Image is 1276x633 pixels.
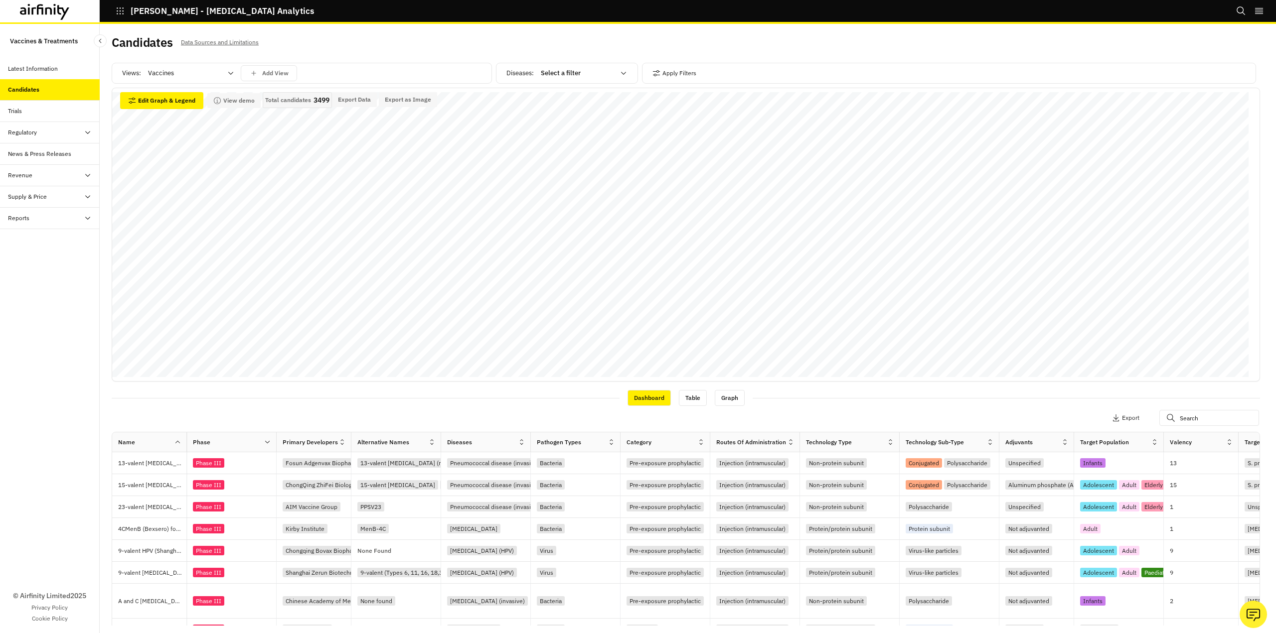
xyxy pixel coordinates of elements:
div: Injection (intramuscular) [716,568,789,577]
div: Protein subunit [906,524,953,533]
button: Close Sidebar [94,34,107,47]
p: 1 [1170,502,1238,512]
div: [MEDICAL_DATA] (invasive) [447,596,528,606]
div: Phase III [193,568,224,577]
div: Elderly [1141,480,1166,490]
p: 15 [1170,480,1238,490]
div: Adolescent [1080,568,1117,577]
button: Apply Filters [652,65,696,81]
div: Polysaccharide [906,502,952,511]
div: Phase III [193,524,224,533]
div: Adult [1119,546,1139,555]
a: Cookie Policy [32,614,68,623]
p: Data Sources and Limitations [181,37,259,48]
h2: Candidates [112,35,173,50]
div: Non-protein subunit [806,596,867,606]
div: Table [679,390,707,406]
p: 9 [1170,568,1238,578]
div: Not adjuvanted [1005,524,1052,533]
div: Injection (intramuscular) [716,458,789,468]
div: Virus [537,568,556,577]
div: Adolescent [1080,546,1117,555]
div: Aluminum phosphate (AlPO4) [1005,480,1092,490]
div: Bacteria [537,524,565,533]
div: Bacteria [537,458,565,468]
p: 9 [1170,546,1238,556]
div: Adolescent [1080,502,1117,511]
div: Unspecified [1005,458,1044,468]
div: Name [118,438,135,447]
div: Dashboard [628,390,671,406]
p: 1 [1170,524,1238,534]
div: News & Press Releases [8,149,71,158]
div: Injection (intramuscular) [716,502,789,511]
div: Adult [1119,568,1139,577]
div: Injection (intramuscular) [716,524,789,533]
button: Ask our analysts [1240,601,1267,628]
div: Virus [537,546,556,555]
div: Views: [122,65,297,81]
div: Adjuvants [1005,438,1033,447]
p: 9-valent [MEDICAL_DATA] [118,568,186,578]
p: Total candidates [265,97,311,104]
div: 13-valent [MEDICAL_DATA] (multivalent conjugate) [357,458,501,468]
div: Adult [1119,480,1139,490]
div: Conjugated [906,480,942,490]
div: Virus-like particles [906,568,961,577]
div: 15-valent [MEDICAL_DATA] [357,480,438,490]
div: Adult [1080,524,1101,533]
a: Privacy Policy [31,603,68,612]
div: Reports [8,214,29,223]
div: PPSV23 [357,502,384,511]
div: Virus-like particles [906,546,961,555]
div: Valency [1170,438,1192,447]
div: Supply & Price [8,192,47,201]
div: Latest Information [8,64,58,73]
div: MenB-4C [357,524,389,533]
div: Not adjuvanted [1005,546,1052,555]
div: Elderly [1141,502,1166,511]
div: 9-valent (Types 6, 11, 16, 18,31,33,45,52 and 58) [MEDICAL_DATA] - Shanghai Zerun Biotechnology [357,568,633,577]
div: Target Population [1080,438,1129,447]
div: Bacteria [537,480,565,490]
div: Multivalent [MEDICAL_DATA] [440,480,525,490]
div: Pneumococcal disease (invasive) [447,502,542,511]
input: Search [1159,410,1259,426]
div: Protein/protein subunit [806,524,875,533]
div: Non-protein subunit [806,458,867,468]
div: Bacteria [537,502,565,511]
div: Diseases : [506,65,634,81]
p: Export [1122,414,1139,421]
button: Export Data [332,92,377,107]
div: Technology Type [806,438,852,447]
div: Pre-exposure prophylactic [627,546,704,555]
div: Non-protein subunit [806,480,867,490]
div: [MEDICAL_DATA] [447,524,500,533]
div: Candidates [8,85,39,94]
div: Polysaccharide [944,480,990,490]
div: Trials [8,107,22,116]
p: 13-valent [MEDICAL_DATA] (Fosun Adgenvax Biopharmaceutical) [118,458,186,468]
p: 9-valent HPV (Shanghai Bovax Biotechnology) [118,546,186,556]
div: Injection (intramuscular) [716,480,789,490]
div: Pneumococcal disease (invasive) [447,458,542,468]
div: Regulatory [8,128,37,137]
div: Pre-exposure prophylactic [627,568,704,577]
div: Protein/protein subunit [806,546,875,555]
div: Pathogen Types [537,438,581,447]
div: Protein/protein subunit [806,568,875,577]
p: [PERSON_NAME] - [MEDICAL_DATA] Analytics [131,6,314,15]
div: Phase III [193,596,224,606]
div: Routes of Administration [716,438,786,447]
div: Injection (intramuscular) [716,596,789,606]
div: [MEDICAL_DATA] (HPV) [447,568,517,577]
div: Category [627,438,651,447]
div: Chinese Academy of Medical Sciences [283,596,392,606]
button: Edit Graph & Legend [120,92,203,109]
div: None found [357,596,395,606]
button: [PERSON_NAME] - [MEDICAL_DATA] Analytics [116,2,314,19]
p: 4CMenB (Bexsero) for [MEDICAL_DATA] [118,524,186,534]
div: Revenue [8,171,32,180]
div: Graph [715,390,745,406]
p: 3499 [314,97,329,104]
